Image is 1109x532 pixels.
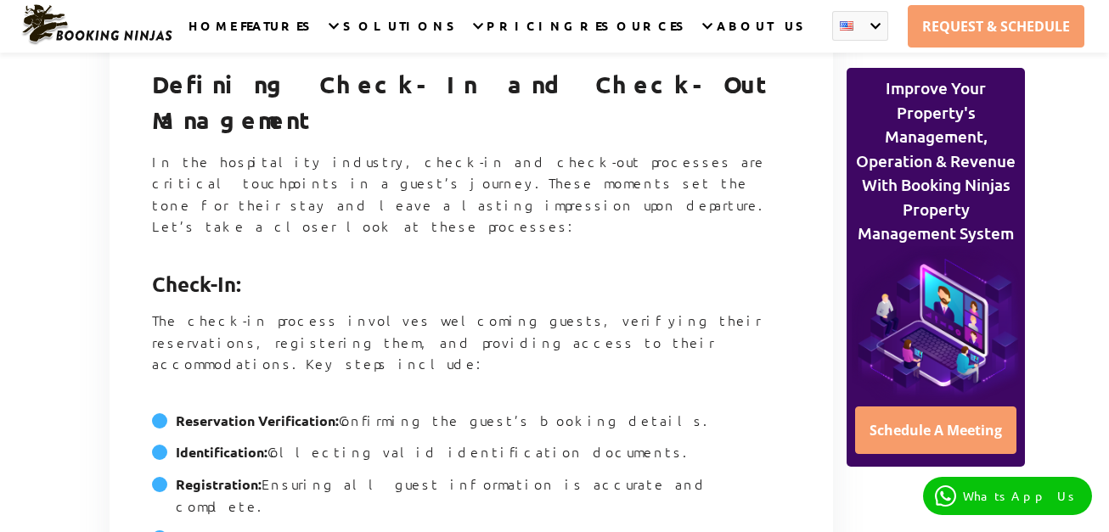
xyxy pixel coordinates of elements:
li: Ensuring all guest information is accurate and complete. [152,473,791,527]
li: Confirming the guest’s booking details. [152,410,791,442]
a: ABOUT US [717,18,811,53]
strong: Identification: [176,443,267,461]
p: WhatsApp Us [963,489,1080,503]
strong: Defining Check-In and Check-Out Management [152,69,774,134]
a: RESOURCES [580,18,691,53]
p: The check-in process involves welcoming guests, verifying their reservations, registering them, a... [152,310,791,396]
li: Collecting valid identification documents. [152,441,791,473]
img: Booking Ninjas Logo [20,3,173,46]
a: WhatsApp Us [923,477,1092,515]
p: In the hospitality industry, check-in and check-out processes are critical touchpoints in a guest... [152,151,791,259]
strong: Registration: [176,475,262,493]
img: blog-cta-bg_aside.png [852,246,1020,400]
strong: Check-In: [152,271,241,297]
a: PRICING [487,18,576,53]
a: REQUEST & SCHEDULE [908,5,1084,48]
strong: Reservation Verification: [176,412,339,429]
a: SOLUTIONS [343,18,462,53]
a: HOME [189,18,236,53]
a: Schedule A Meeting [855,406,1016,454]
a: FEATURES [240,18,318,53]
p: Improve Your Property's Management, Operation & Revenue With Booking Ninjas Property Management S... [852,76,1020,246]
